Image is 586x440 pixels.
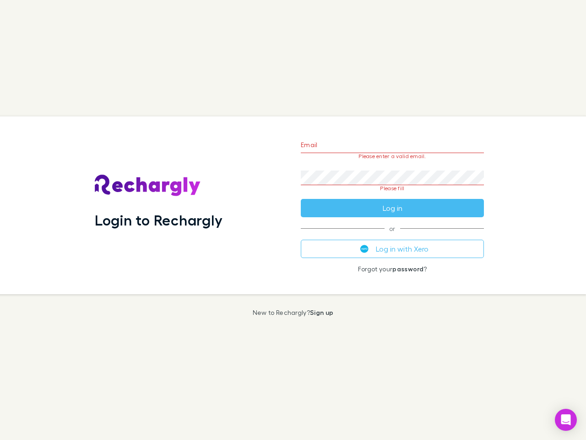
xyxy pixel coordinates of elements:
a: Sign up [310,308,333,316]
h1: Login to Rechargly [95,211,222,229]
div: Open Intercom Messenger [555,409,577,431]
p: Please enter a valid email. [301,153,484,159]
p: Please fill [301,185,484,192]
p: New to Rechargly? [253,309,334,316]
button: Log in [301,199,484,217]
p: Forgot your ? [301,265,484,273]
img: Rechargly's Logo [95,175,201,197]
button: Log in with Xero [301,240,484,258]
a: password [392,265,423,273]
img: Xero's logo [360,245,369,253]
